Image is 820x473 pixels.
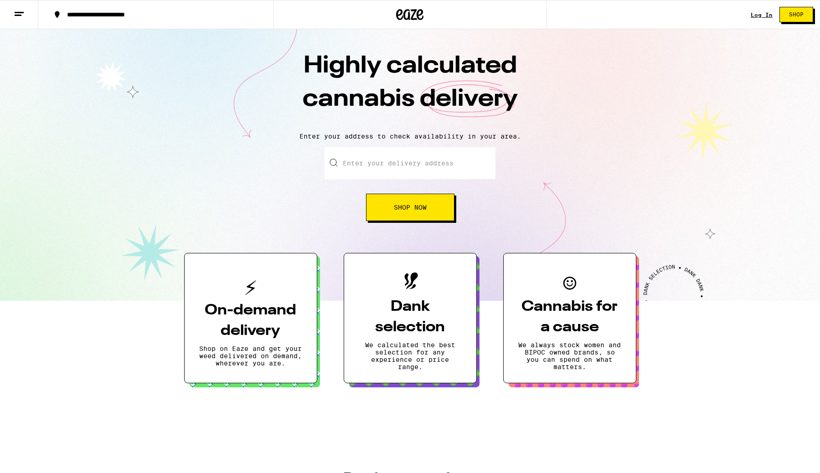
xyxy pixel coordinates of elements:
button: Dank selectionWe calculated the best selection for any experience or price range. [344,253,477,383]
p: We calculated the best selection for any experience or price range. [359,341,462,370]
a: Shop [773,7,820,22]
button: Shop Now [366,194,454,221]
p: Shop on Eaze and get your weed delivered on demand, wherever you are. [199,345,302,367]
p: Enter your address to check availability in your area. [9,133,811,140]
h3: Cannabis for a cause [518,297,621,338]
h3: On-demand delivery [199,300,302,341]
h1: Highly calculated cannabis delivery [251,50,570,125]
span: Shop [789,12,804,17]
input: Enter your delivery address [325,147,495,179]
button: On-demand deliveryShop on Eaze and get your weed delivered on demand, wherever you are. [184,253,317,383]
span: Shop Now [394,204,427,211]
a: Log In [751,12,773,18]
button: Shop [779,7,813,22]
button: Cannabis for a causeWe always stock women and BIPOC owned brands, so you can spend on what matters. [503,253,636,383]
p: We always stock women and BIPOC owned brands, so you can spend on what matters. [518,341,621,370]
h3: Dank selection [359,297,462,338]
